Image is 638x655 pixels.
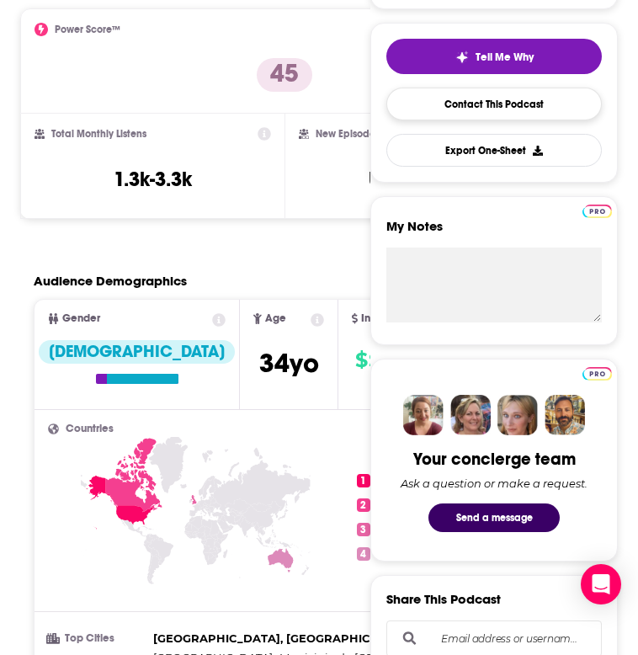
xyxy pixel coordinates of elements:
[62,313,100,324] span: Gender
[369,167,465,192] h3: Under 1.3k
[114,167,192,192] h3: 1.3k-3.3k
[582,205,612,218] img: Podchaser Pro
[51,128,146,140] h2: Total Monthly Listens
[413,449,576,470] div: Your concierge team
[582,367,612,381] img: Podchaser Pro
[357,474,370,487] span: 1
[386,39,602,74] button: tell me why sparkleTell Me Why
[369,347,380,374] span: $
[265,313,286,324] span: Age
[386,591,501,607] h3: Share This Podcast
[355,347,367,374] span: $
[259,347,319,380] span: 34 yo
[257,58,312,92] p: 45
[357,547,370,561] span: 4
[357,523,370,536] span: 3
[55,24,120,35] h2: Power Score™
[450,395,491,435] img: Barbara Profile
[357,498,370,512] span: 2
[455,51,469,64] img: tell me why sparkle
[582,365,612,381] a: Pro website
[153,629,416,648] span: ,
[386,218,602,248] label: My Notes
[428,503,560,532] button: Send a message
[48,633,146,644] h3: Top Cities
[401,477,587,490] div: Ask a question or make a request.
[66,423,114,434] span: Countries
[34,273,187,289] h2: Audience Demographics
[361,313,400,324] span: Income
[497,395,538,435] img: Jules Profile
[476,51,534,64] span: Tell Me Why
[386,134,602,167] button: Export One-Sheet
[39,340,235,364] div: [DEMOGRAPHIC_DATA]
[581,564,621,604] div: Open Intercom Messenger
[403,395,444,435] img: Sydney Profile
[316,128,408,140] h2: New Episode Listens
[545,395,585,435] img: Jon Profile
[582,202,612,218] a: Pro website
[153,631,413,645] span: [GEOGRAPHIC_DATA], [GEOGRAPHIC_DATA]
[386,88,602,120] a: Contact This Podcast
